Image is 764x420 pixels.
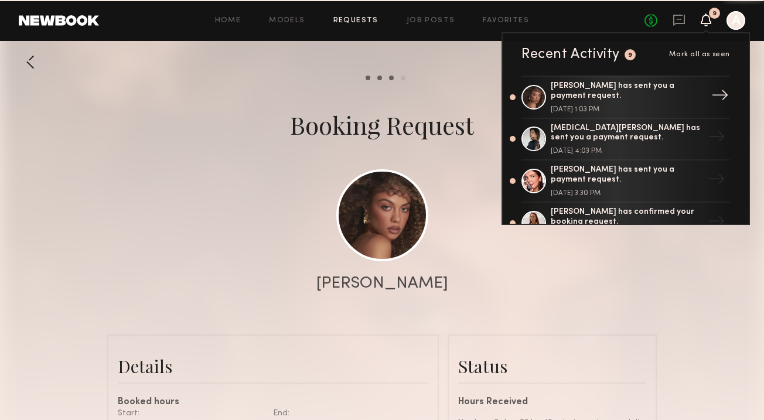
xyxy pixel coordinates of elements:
a: Job Posts [407,17,455,25]
div: 9 [628,52,633,59]
a: [PERSON_NAME] has sent you a payment request.[DATE] 1:03 PM→ [521,76,730,119]
div: [PERSON_NAME] has confirmed your booking request. [551,207,703,227]
a: Home [215,17,241,25]
a: [MEDICAL_DATA][PERSON_NAME] has sent you a payment request.[DATE] 4:03 PM→ [521,119,730,161]
div: [PERSON_NAME] has sent you a payment request. [551,165,703,185]
div: [PERSON_NAME] [316,275,448,292]
div: [MEDICAL_DATA][PERSON_NAME] has sent you a payment request. [551,124,703,144]
div: Booking Request [290,108,474,141]
div: [DATE] 4:03 PM [551,148,703,155]
a: Favorites [483,17,529,25]
div: [DATE] 3:30 PM [551,190,703,197]
div: → [703,208,730,238]
div: Hours Received [458,398,646,407]
div: [PERSON_NAME] has sent you a payment request. [551,81,703,101]
a: [PERSON_NAME] has confirmed your booking request.→ [521,203,730,245]
div: → [707,82,734,112]
a: Requests [333,17,378,25]
div: Status [458,354,646,378]
div: → [703,124,730,154]
div: [DATE] 1:03 PM [551,106,703,113]
div: 9 [712,11,717,17]
div: Booked hours [118,398,428,407]
div: Recent Activity [521,47,620,62]
a: [PERSON_NAME] has sent you a payment request.[DATE] 3:30 PM→ [521,161,730,203]
div: → [703,166,730,196]
div: Details [118,354,428,378]
a: A [727,11,745,30]
div: End: [273,407,419,419]
div: Start: [118,407,264,419]
a: Models [269,17,305,25]
span: Mark all as seen [669,51,730,58]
